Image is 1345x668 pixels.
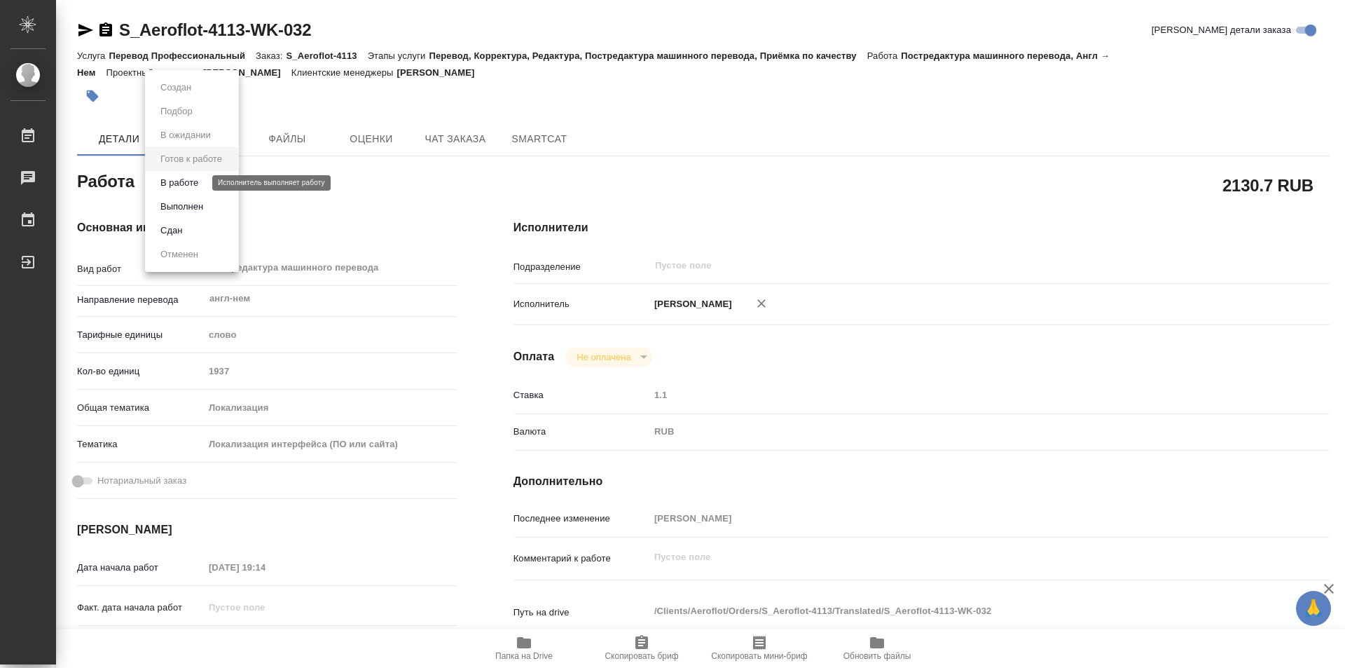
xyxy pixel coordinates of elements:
[156,151,226,167] button: Готов к работе
[156,104,197,119] button: Подбор
[156,80,195,95] button: Создан
[156,128,215,143] button: В ожидании
[156,175,202,191] button: В работе
[156,199,207,214] button: Выполнен
[156,223,186,238] button: Сдан
[156,247,202,262] button: Отменен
